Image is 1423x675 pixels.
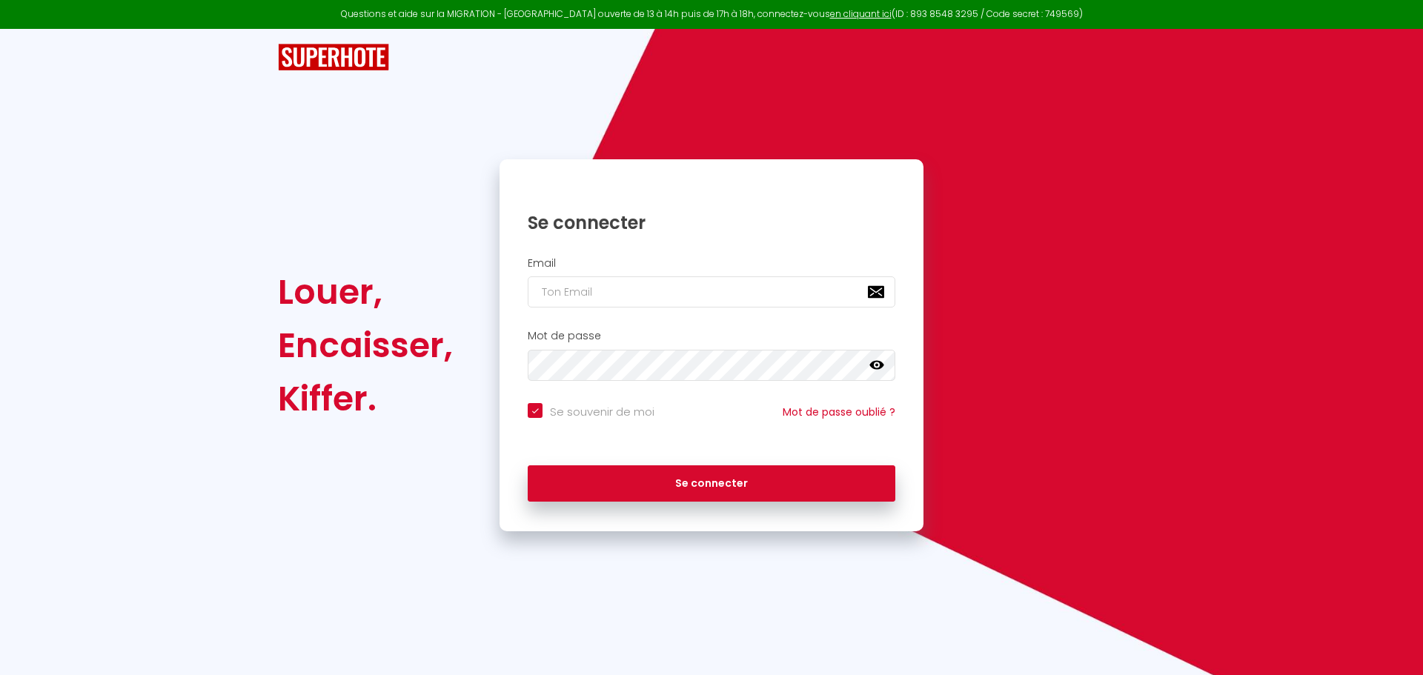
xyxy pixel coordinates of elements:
button: Se connecter [528,465,895,502]
h2: Mot de passe [528,330,895,342]
div: Encaisser, [278,319,453,372]
input: Ton Email [528,276,895,307]
img: SuperHote logo [278,44,389,71]
div: Kiffer. [278,372,453,425]
h1: Se connecter [528,211,895,234]
a: en cliquant ici [830,7,892,20]
a: Mot de passe oublié ? [783,405,895,419]
h2: Email [528,257,895,270]
div: Louer, [278,265,453,319]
